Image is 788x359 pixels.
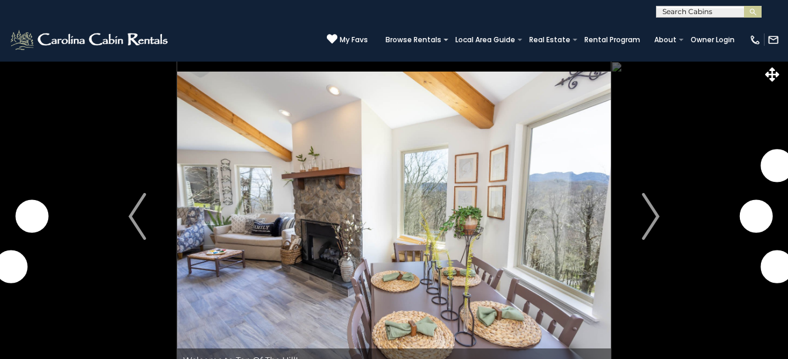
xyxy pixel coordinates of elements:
img: mail-regular-white.png [767,34,779,46]
a: Rental Program [579,32,646,48]
img: White-1-2.png [9,28,171,52]
img: arrow [128,193,146,240]
img: arrow [642,193,660,240]
a: Owner Login [685,32,740,48]
span: My Favs [340,35,368,45]
img: phone-regular-white.png [749,34,761,46]
a: Browse Rentals [380,32,447,48]
a: About [648,32,682,48]
a: My Favs [327,33,368,46]
a: Real Estate [523,32,576,48]
a: Local Area Guide [449,32,521,48]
